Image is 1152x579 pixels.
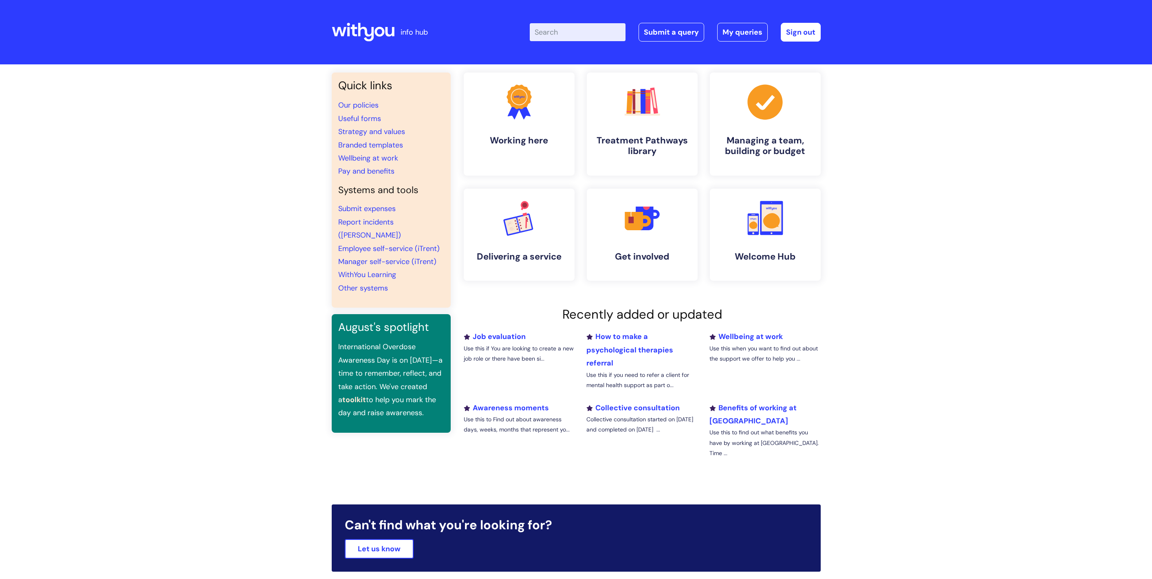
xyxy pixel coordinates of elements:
input: Search [530,23,626,41]
h4: Get involved [593,251,691,262]
a: Strategy and values [338,127,405,136]
p: Use this when you want to find out about the support we offer to help you ... [709,343,820,364]
a: Welcome Hub [710,189,821,281]
h4: Working here [470,135,568,146]
a: Useful forms [338,114,381,123]
p: Use this if You are looking to create a new job role or there have been si... [464,343,575,364]
a: Job evaluation [464,332,526,341]
a: Treatment Pathways library [587,73,698,176]
a: Pay and benefits [338,166,394,176]
a: Managing a team, building or budget [710,73,821,176]
p: Use this to Find out about awareness days, weeks, months that represent yo... [464,414,575,435]
a: Get involved [587,189,698,281]
h4: Systems and tools [338,185,444,196]
a: Benefits of working at [GEOGRAPHIC_DATA] [709,403,797,426]
a: Working here [464,73,575,176]
a: Awareness moments [464,403,549,413]
a: How to make a psychological therapies referral [586,332,673,368]
a: My queries [717,23,768,42]
h3: August's spotlight [338,321,444,334]
p: International Overdose Awareness Day is on [DATE]—a time to remember, reflect, and take action. W... [338,340,444,419]
a: Wellbeing at work [338,153,398,163]
p: info hub [401,26,428,39]
h2: Can't find what you're looking for? [345,517,808,533]
a: toolkit [342,395,366,405]
a: Collective consultation [586,403,680,413]
h4: Managing a team, building or budget [716,135,814,157]
p: Use this to find out what benefits you have by working at [GEOGRAPHIC_DATA]. Time ... [709,427,820,458]
a: Report incidents ([PERSON_NAME]) [338,217,401,240]
h4: Treatment Pathways library [593,135,691,157]
a: Employee self-service (iTrent) [338,244,440,253]
div: | - [530,23,821,42]
a: Other systems [338,283,388,293]
a: Branded templates [338,140,403,150]
a: Submit expenses [338,204,396,214]
h2: Recently added or updated [464,307,821,322]
a: Our policies [338,100,379,110]
a: Delivering a service [464,189,575,281]
a: Manager self-service (iTrent) [338,257,436,266]
p: Use this if you need to refer a client for mental health support as part o... [586,370,697,390]
a: Wellbeing at work [709,332,783,341]
p: Collective consultation started on [DATE] and completed on [DATE] ... [586,414,697,435]
h3: Quick links [338,79,444,92]
a: Sign out [781,23,821,42]
h4: Delivering a service [470,251,568,262]
h4: Welcome Hub [716,251,814,262]
a: Submit a query [639,23,704,42]
a: WithYou Learning [338,270,396,280]
a: Let us know [345,539,414,559]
